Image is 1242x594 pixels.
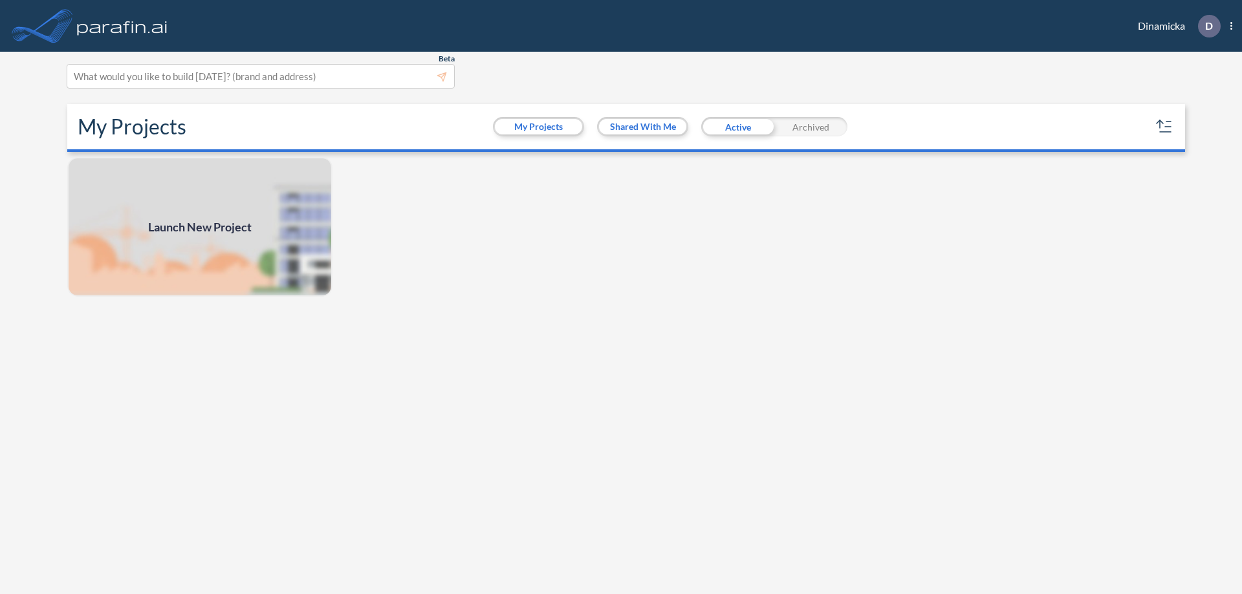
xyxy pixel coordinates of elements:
[701,117,774,136] div: Active
[78,114,186,139] h2: My Projects
[67,157,332,297] a: Launch New Project
[439,54,455,64] span: Beta
[774,117,847,136] div: Archived
[148,218,252,236] span: Launch New Project
[67,157,332,297] img: add
[1205,20,1213,32] p: D
[599,119,686,134] button: Shared With Me
[495,119,582,134] button: My Projects
[74,13,170,39] img: logo
[1118,15,1232,37] div: Dinamicka
[1154,116,1175,137] button: sort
